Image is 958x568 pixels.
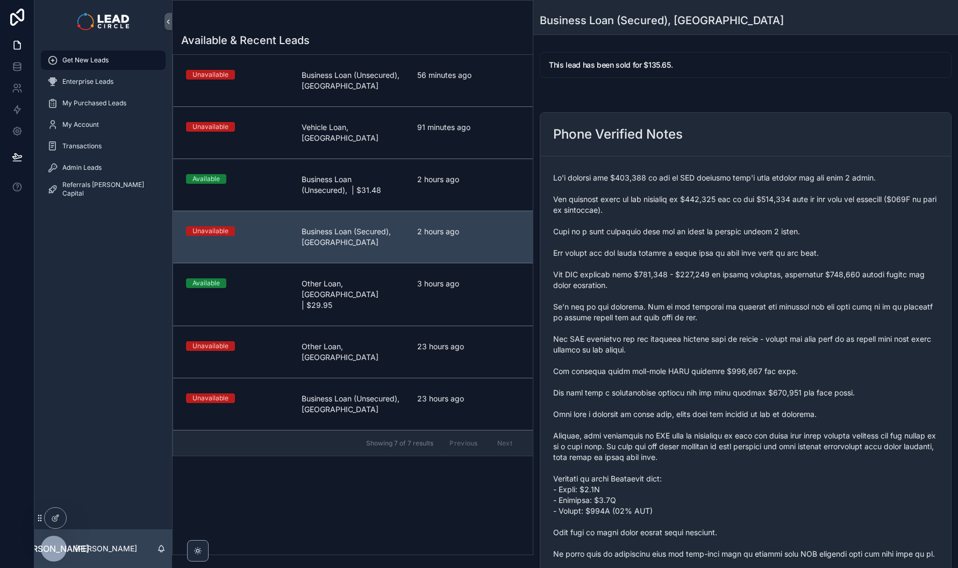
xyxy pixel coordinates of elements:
h1: Available & Recent Leads [181,33,310,48]
span: Transactions [62,142,102,150]
div: Available [192,174,220,184]
div: Unavailable [192,393,228,403]
span: Other Loan, [GEOGRAPHIC_DATA] [302,341,404,363]
span: 2 hours ago [417,226,520,237]
div: Available [192,278,220,288]
span: 23 hours ago [417,393,520,404]
h2: Phone Verified Notes [553,126,683,143]
h5: This lead has been sold for $135.65. [549,61,942,69]
div: Unavailable [192,122,228,132]
a: UnavailableOther Loan, [GEOGRAPHIC_DATA]23 hours ago [173,326,533,378]
a: UnavailableBusiness Loan (Unsecured), [GEOGRAPHIC_DATA]56 minutes ago [173,55,533,106]
span: My Purchased Leads [62,99,126,107]
span: Business Loan (Secured), [GEOGRAPHIC_DATA] [302,226,404,248]
span: 3 hours ago [417,278,520,289]
a: AvailableOther Loan, [GEOGRAPHIC_DATA] | $29.953 hours ago [173,263,533,326]
span: Business Loan (Unsecured), [GEOGRAPHIC_DATA] [302,70,404,91]
span: [PERSON_NAME] [18,542,89,555]
a: UnavailableBusiness Loan (Unsecured), [GEOGRAPHIC_DATA]23 hours ago [173,378,533,430]
span: Business Loan (Unsecured), | $31.48 [302,174,404,196]
a: My Account [41,115,166,134]
a: Referrals [PERSON_NAME] Capital [41,179,166,199]
a: My Purchased Leads [41,94,166,113]
div: Unavailable [192,70,228,80]
a: Transactions [41,136,166,156]
span: 56 minutes ago [417,70,520,81]
span: Get New Leads [62,56,109,64]
p: [PERSON_NAME] [75,543,137,554]
div: scrollable content [34,43,172,213]
div: Unavailable [192,341,228,351]
a: Enterprise Leads [41,72,166,91]
a: UnavailableVehicle Loan, [GEOGRAPHIC_DATA]91 minutes ago [173,106,533,159]
span: Other Loan, [GEOGRAPHIC_DATA] | $29.95 [302,278,404,311]
a: Admin Leads [41,158,166,177]
span: 91 minutes ago [417,122,520,133]
span: Business Loan (Unsecured), [GEOGRAPHIC_DATA] [302,393,404,415]
span: Enterprise Leads [62,77,113,86]
a: UnavailableBusiness Loan (Secured), [GEOGRAPHIC_DATA]2 hours ago [173,211,533,263]
span: My Account [62,120,99,129]
img: App logo [77,13,128,30]
div: Unavailable [192,226,228,236]
span: Vehicle Loan, [GEOGRAPHIC_DATA] [302,122,404,143]
span: Referrals [PERSON_NAME] Capital [62,181,155,198]
span: 23 hours ago [417,341,520,352]
a: Get New Leads [41,51,166,70]
span: Admin Leads [62,163,102,172]
h1: Business Loan (Secured), [GEOGRAPHIC_DATA] [540,13,784,28]
span: 2 hours ago [417,174,520,185]
a: AvailableBusiness Loan (Unsecured), | $31.482 hours ago [173,159,533,211]
span: Showing 7 of 7 results [366,439,433,448]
